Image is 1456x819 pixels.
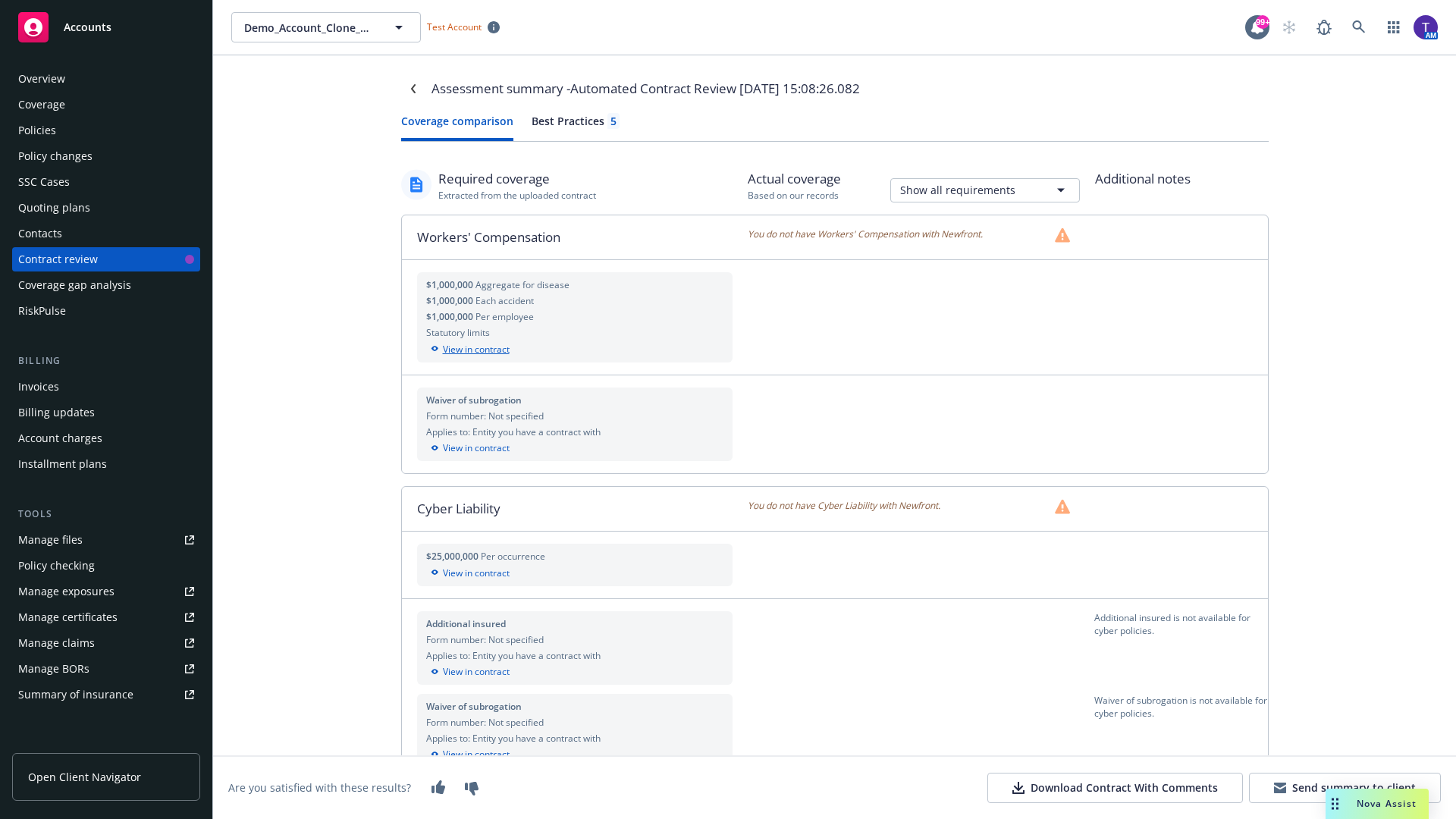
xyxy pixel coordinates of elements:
a: SSC Cases [12,170,200,194]
div: Manage claims [18,631,95,655]
a: Navigate back [401,77,425,101]
div: Coverage gap analysis [18,273,131,297]
span: Demo_Account_Clone_QA_CR_Tests_Client [244,20,375,36]
div: 99+ [1256,15,1269,29]
span: $1,000,000 [426,278,475,291]
a: Contract review [12,247,200,271]
a: Coverage gap analysis [12,273,200,297]
div: Waiver of subrogation [426,394,724,406]
div: View in contract [426,566,724,580]
div: Waiver of subrogation is not available for cyber policies. [1094,694,1267,767]
div: Quoting plans [18,196,90,220]
span: Per occurrence [481,550,545,563]
div: Form number: Not specified [426,409,724,422]
a: Manage BORs [12,657,200,681]
span: Accounts [64,21,111,33]
span: Nova Assist [1357,797,1417,810]
div: Cyber Liability [402,487,748,531]
a: Switch app [1379,12,1409,42]
button: Demo_Account_Clone_QA_CR_Tests_Client [231,12,421,42]
div: Analytics hub [12,737,200,752]
span: You do not have Cyber Liability with Newfront. [748,499,940,514]
div: Policy checking [18,554,95,578]
div: Additional notes [1095,169,1269,189]
span: $25,000,000 [426,550,481,563]
a: Policy changes [12,144,200,168]
a: Start snowing [1274,12,1304,42]
div: Assessment summary - Automated Contract Review [DATE] 15:08:26.082 [431,79,860,99]
div: Applies to: Entity you have a contract with [426,649,724,662]
div: Invoices [18,375,59,399]
span: Test Account [427,20,482,33]
div: Manage files [18,528,83,552]
div: Workers' Compensation [402,215,748,259]
a: Overview [12,67,200,91]
a: Manage files [12,528,200,552]
button: Download Contract With Comments [987,773,1243,803]
a: Contacts [12,221,200,246]
div: Based on our records [748,189,841,202]
div: Actual coverage [748,169,841,189]
a: Accounts [12,6,200,49]
span: Test Account [421,19,506,35]
a: Manage claims [12,631,200,655]
div: Coverage [18,93,65,117]
div: Manage certificates [18,605,118,629]
div: Contract review [18,247,98,271]
div: Policies [18,118,56,143]
div: Drag to move [1326,789,1345,819]
img: photo [1414,15,1438,39]
a: Installment plans [12,452,200,476]
span: $1,000,000 [426,294,475,307]
div: Policy changes [18,144,93,168]
a: Report a Bug [1309,12,1339,42]
div: Overview [18,67,65,91]
a: Invoices [12,375,200,399]
div: Form number: Not specified [426,716,724,729]
div: Summary of insurance [18,682,133,707]
div: View in contract [426,343,724,356]
div: Installment plans [18,452,107,476]
span: Each accident [475,294,534,307]
div: Required coverage [438,169,596,189]
div: Download Contract With Comments [1012,780,1218,795]
div: View in contract [426,748,724,761]
span: You do not have Workers' Compensation with Newfront. [748,227,983,243]
a: Summary of insurance [12,682,200,707]
a: Billing updates [12,400,200,425]
div: View in contract [426,665,724,679]
div: Manage exposures [18,579,115,604]
span: $1,000,000 [426,310,475,323]
div: Billing updates [18,400,95,425]
div: 5 [610,113,617,129]
a: Quoting plans [12,196,200,220]
div: Billing [12,353,200,369]
span: Per employee [475,310,534,323]
div: Contacts [18,221,62,246]
div: Are you satisfied with these results? [228,780,411,796]
span: Aggregate for disease [475,278,570,291]
button: Send summary to client [1249,773,1441,803]
div: Extracted from the uploaded contract [438,189,596,202]
button: Nova Assist [1326,789,1429,819]
a: Manage exposures [12,579,200,604]
a: Account charges [12,426,200,450]
div: RiskPulse [18,299,66,323]
a: Policy checking [12,554,200,578]
div: Applies to: Entity you have a contract with [426,425,724,438]
div: Manage BORs [18,657,89,681]
div: Form number: Not specified [426,633,724,646]
a: RiskPulse [12,299,200,323]
a: Manage certificates [12,605,200,629]
div: Applies to: Entity you have a contract with [426,732,724,745]
span: Statutory limits [426,326,490,339]
div: Waiver of subrogation [426,700,724,713]
a: Coverage [12,93,200,117]
div: Additional insured [426,617,724,630]
div: Tools [12,507,200,522]
a: Policies [12,118,200,143]
span: Open Client Navigator [28,769,141,785]
div: Additional insured is not available for cyber policies. [1094,611,1267,685]
div: Best Practices [532,113,620,129]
